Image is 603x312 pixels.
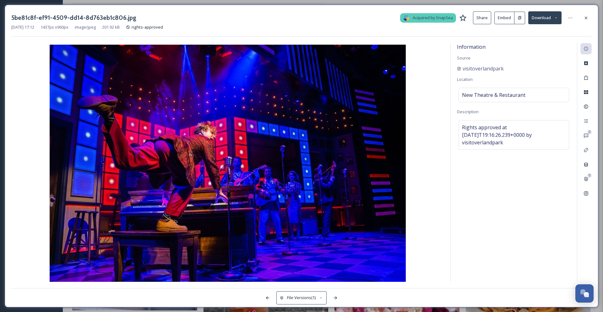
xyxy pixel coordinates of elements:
[132,24,163,30] span: rights-approved
[463,65,504,72] span: visitoverlandpark
[457,76,473,82] span: Location
[403,15,410,21] img: snapsea-logo.png
[11,13,136,22] h3: 5be81c8f-ef91-4509-dd14-8d763eb1c806.jpg
[457,109,479,114] span: Description
[102,24,120,30] span: 201.92 kB
[473,11,491,24] button: Share
[462,124,566,146] span: Rights approved at [DATE]T19:16:26.239+0000 by visitoverlandpark
[276,291,327,304] button: File Versions(1)
[457,55,470,61] span: Source
[462,91,525,99] span: New Theatre & Restaurant
[41,24,68,30] span: 1437 px x 960 px
[11,24,34,30] span: [DATE] 17:12
[575,284,594,303] button: Open Chat
[528,11,562,24] button: Download
[457,43,486,50] span: Information
[11,45,444,283] img: 1oDjRA1o2cuagBah_ModXGxp1R8AA1kQT.jpg
[75,24,96,30] span: image/jpeg
[587,173,592,178] div: 0
[587,130,592,134] div: 0
[413,15,453,21] span: Acquired by SnapSea
[457,65,504,72] a: visitoverlandpark
[494,12,514,24] button: Embed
